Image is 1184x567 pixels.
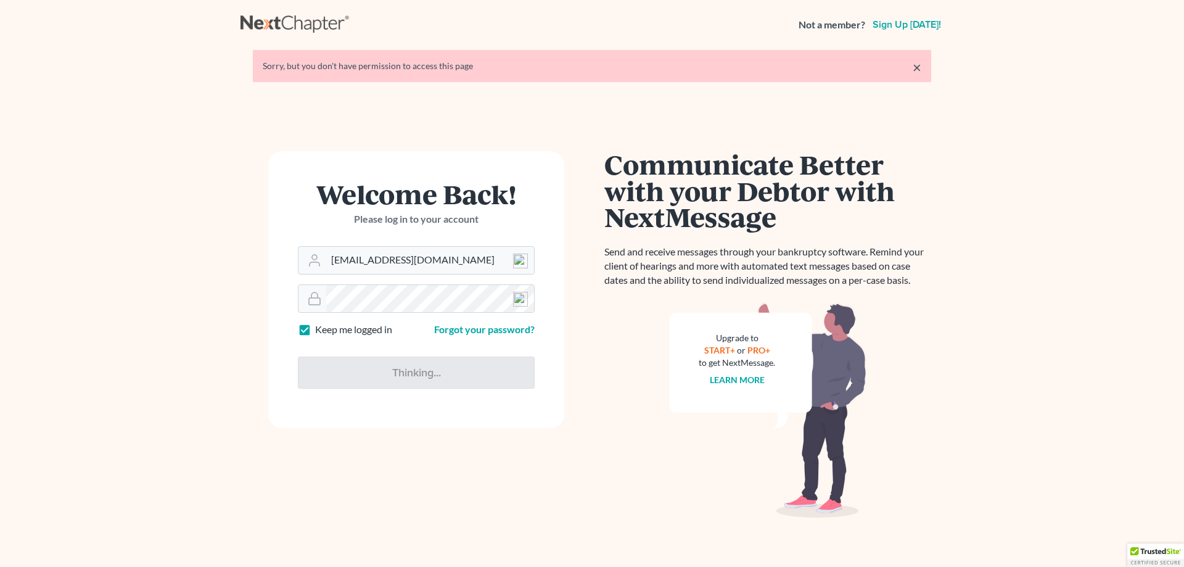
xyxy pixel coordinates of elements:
a: Sign up [DATE]! [870,20,943,30]
div: Upgrade to [699,332,775,344]
h1: Communicate Better with your Debtor with NextMessage [604,151,931,230]
input: Thinking... [298,357,535,389]
img: nextmessage_bg-59042aed3d76b12b5cd301f8e5b87938c9018125f34e5fa2b7a6b67550977c72.svg [669,302,866,518]
img: npw-badge-icon-locked.svg [513,292,528,307]
h1: Welcome Back! [298,181,535,207]
a: PRO+ [747,345,770,355]
a: Forgot your password? [434,323,535,335]
div: TrustedSite Certified [1127,544,1184,567]
input: Email Address [326,247,534,274]
img: npw-badge-icon-locked.svg [513,254,528,268]
a: Learn more [710,375,765,385]
p: Send and receive messages through your bankruptcy software. Remind your client of hearings and mo... [604,245,931,288]
strong: Not a member? [799,18,865,32]
div: to get NextMessage. [699,357,775,369]
a: × [913,60,921,75]
a: START+ [704,345,735,355]
div: Sorry, but you don't have permission to access this page [263,60,921,72]
span: or [737,345,746,355]
p: Please log in to your account [298,212,535,226]
label: Keep me logged in [315,323,392,337]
